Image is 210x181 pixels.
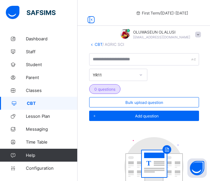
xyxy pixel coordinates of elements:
[26,88,78,93] span: Classes
[114,29,204,40] div: OLUWASEUNOLALUSI
[135,11,188,15] span: session/term information
[26,166,77,171] span: Configuration
[26,126,78,132] span: Messaging
[94,87,115,92] span: 0 questions
[95,42,102,47] a: CBT
[27,101,78,106] span: CBT
[26,139,78,145] span: Time Table
[187,158,207,178] button: Open asap
[26,75,78,80] span: Parent
[133,35,190,39] span: [EMAIL_ADDRESS][DOMAIN_NAME]
[26,114,78,119] span: Lesson Plan
[26,49,78,54] span: Staff
[135,114,159,118] span: Add question
[133,30,190,35] span: OLUWASEUN OLALUSI
[6,6,56,19] img: safsims
[125,100,163,105] span: Bulk upload question
[102,42,124,47] span: / AGRIC SCI
[26,153,77,158] span: Help
[26,36,78,41] span: Dashboard
[146,159,151,167] tspan: T
[26,62,78,67] span: Student
[93,73,135,77] div: YR11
